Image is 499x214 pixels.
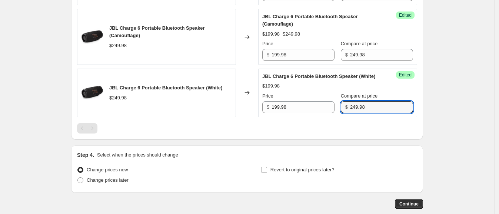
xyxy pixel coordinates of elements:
[87,177,129,183] span: Change prices later
[270,167,335,172] span: Revert to original prices later?
[97,151,178,159] p: Select when the prices should change
[81,26,103,48] img: Charge6-Blk_1_80x.jpg
[399,72,412,78] span: Edited
[341,41,378,46] span: Compare at price
[262,30,280,38] div: $199.98
[399,201,419,207] span: Continue
[77,123,97,134] nav: Pagination
[262,73,375,79] span: JBL Charge 6 Portable Bluetooth Speaker (White)
[262,82,280,90] div: $199.98
[87,167,128,172] span: Change prices now
[262,93,273,99] span: Price
[345,52,348,57] span: $
[345,104,348,110] span: $
[109,85,222,90] span: JBL Charge 6 Portable Bluetooth Speaker (White)
[399,12,412,18] span: Edited
[267,104,269,110] span: $
[262,41,273,46] span: Price
[109,25,205,38] span: JBL Charge 6 Portable Bluetooth Speaker (Camouflage)
[109,42,127,49] div: $249.98
[283,30,300,38] strike: $249.98
[267,52,269,57] span: $
[81,82,103,104] img: Charge6-Blk_1_80x.jpg
[262,14,358,27] span: JBL Charge 6 Portable Bluetooth Speaker (Camouflage)
[77,151,94,159] h2: Step 4.
[109,94,127,102] div: $249.98
[341,93,378,99] span: Compare at price
[395,199,423,209] button: Continue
